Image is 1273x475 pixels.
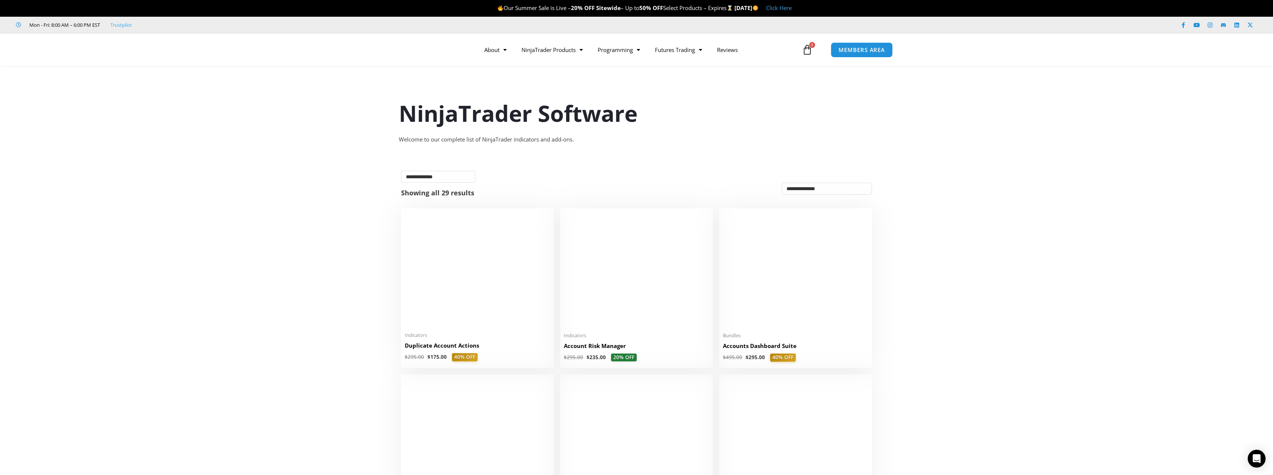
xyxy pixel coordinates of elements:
[782,183,872,195] select: Shop order
[564,354,567,361] span: $
[611,354,637,362] span: 20% OFF
[647,41,710,58] a: Futures Trading
[791,39,824,61] a: 0
[564,354,583,361] bdi: 295.00
[477,41,514,58] a: About
[723,342,868,354] a: Accounts Dashboard Suite
[723,332,868,339] span: Bundles
[753,5,758,11] img: 🌞
[477,41,800,58] nav: Menu
[110,20,132,29] a: Trustpilot
[514,41,590,58] a: NinjaTrader Products
[401,189,474,196] p: Showing all 29 results
[564,212,709,328] img: Account Risk Manager
[564,332,709,339] span: Indicators
[723,342,868,350] h2: Accounts Dashboard Suite
[746,354,765,361] bdi: 295.00
[746,354,749,361] span: $
[590,41,647,58] a: Programming
[405,354,408,360] span: $
[587,354,606,361] bdi: 235.00
[564,342,709,350] h2: Account Risk Manager
[809,42,815,48] span: 0
[405,332,550,338] span: Indicators
[766,4,792,12] a: Click Here
[427,354,447,360] bdi: 175.00
[405,342,550,349] h2: Duplicate Account Actions
[770,354,796,362] span: 40% OFF
[28,20,100,29] span: Mon - Fri: 8:00 AM – 6:00 PM EST
[723,212,868,328] img: Accounts Dashboard Suite
[839,47,885,53] span: MEMBERS AREA
[734,4,759,12] strong: [DATE]
[405,212,550,328] img: Duplicate Account Actions
[498,5,503,11] img: 🔥
[639,4,663,12] strong: 50% OFF
[427,354,430,360] span: $
[497,4,734,12] span: Our Summer Sale is Live – – Up to Select Products – Expires
[1248,450,1266,468] div: Open Intercom Messenger
[571,4,595,12] strong: 20% OFF
[399,98,875,129] h1: NinjaTrader Software
[831,42,893,58] a: MEMBERS AREA
[564,342,709,354] a: Account Risk Manager
[587,354,589,361] span: $
[723,354,726,361] span: $
[710,41,745,58] a: Reviews
[399,134,875,145] div: Welcome to our complete list of NinjaTrader indicators and add-ons.
[596,4,621,12] strong: Sitewide
[452,353,478,361] span: 40% OFF
[405,354,424,360] bdi: 295.00
[727,5,733,11] img: ⌛
[723,354,742,361] bdi: 495.00
[370,36,450,63] img: LogoAI | Affordable Indicators – NinjaTrader
[405,342,550,353] a: Duplicate Account Actions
